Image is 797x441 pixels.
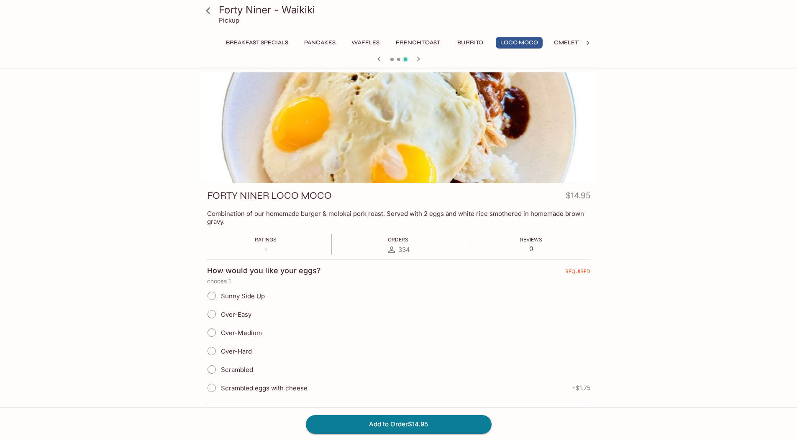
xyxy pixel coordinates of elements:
h3: FORTY NINER LOCO MOCO [207,189,332,202]
span: Over-Hard [221,347,252,355]
h4: $14.95 [566,189,590,205]
button: French Toast [391,37,445,49]
span: Over-Medium [221,329,262,337]
span: Scrambled [221,366,253,374]
span: + $1.75 [572,385,590,391]
p: - [255,245,277,253]
span: REQUIRED [565,268,590,278]
div: FORTY NINER LOCO MOCO [201,72,596,183]
p: Combination of our homemade burger & molokai pork roast. Served with 2 eggs and white rice smothe... [207,210,590,226]
button: Add to Order$14.95 [306,415,492,433]
span: Orders [388,236,408,243]
button: Waffles [347,37,384,49]
span: 334 [398,246,410,254]
button: Breakfast Specials [221,37,293,49]
p: Pickup [219,16,239,24]
h4: How would you like your eggs? [207,266,321,275]
p: choose 1 [207,278,590,285]
span: Ratings [255,236,277,243]
button: Omelettes [549,37,593,49]
span: Scrambled eggs with cheese [221,384,308,392]
button: Loco Moco [496,37,543,49]
h3: Forty Niner - Waikiki [219,3,593,16]
button: Pancakes [300,37,340,49]
button: Burrito [451,37,489,49]
span: Sunny Side Up [221,292,265,300]
p: 0 [520,245,542,253]
span: Reviews [520,236,542,243]
span: Over-Easy [221,310,251,318]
